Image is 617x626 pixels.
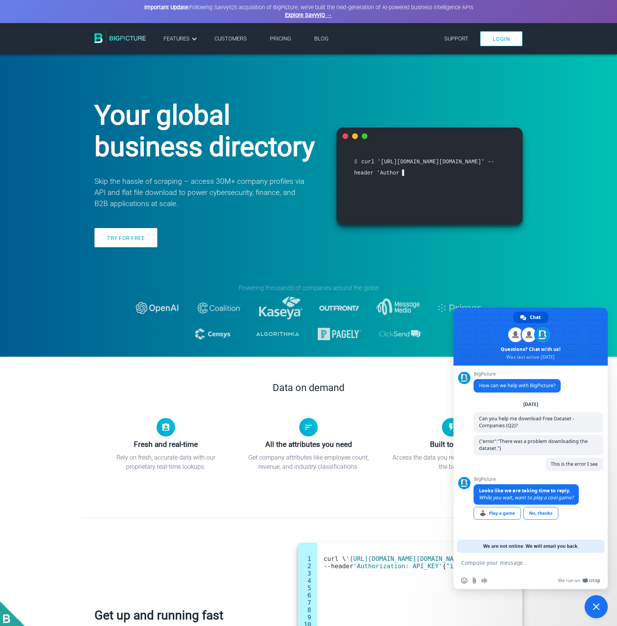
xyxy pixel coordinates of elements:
[461,577,467,584] span: Insert an emoji
[94,382,523,393] h2: Data on demand
[558,577,580,584] span: We run on
[3,614,10,623] img: BigPicture-logo-whitev2.png
[346,555,469,562] span: '[URL][DOMAIN_NAME][DOMAIN_NAME]'
[479,510,486,516] span: 🕹️
[389,440,513,449] h3: Built to scale
[197,302,241,314] img: logo-coalition-2.svg
[376,299,420,317] img: message-media.svg
[530,312,541,323] span: Chat
[479,415,574,429] span: Can you help me download Free Dataset - Companies (Q2)?
[94,30,146,46] img: BigPicture.io
[94,176,306,209] p: Skip the hassle of scraping – access 30M+ company profiles via API and flat file download to powe...
[379,330,423,338] img: logo-clicksend.svg
[104,453,228,472] p: Rely on fresh, accurate data with our proprietary real-time lookups.
[318,287,361,330] img: logo-outfront.svg
[585,595,608,618] div: Close chat
[461,559,583,566] textarea: Compose your message...
[474,371,561,377] span: BigPicture
[104,440,228,449] h3: Fresh and real-time
[94,228,157,247] a: Try for free
[259,297,302,319] img: logo-kaseya.svg
[94,608,271,623] h2: Get up and running fast
[246,440,371,449] h3: All the attributes you need
[354,156,505,178] span: curl '[URL][DOMAIN_NAME][DOMAIN_NAME]' --header 'Author
[164,34,199,44] a: Features
[481,577,487,584] span: Audio message
[474,507,521,520] div: Play a game
[194,327,238,341] img: logo-censys.svg
[438,304,481,312] img: logo-primer.svg
[513,312,548,323] div: Chat
[446,562,461,570] span: "id"
[353,562,442,570] span: 'Authorization: API_KEY'
[318,328,361,340] img: logo-pagely.svg
[589,577,600,584] span: Crisp
[558,577,600,584] a: We run onCrisp
[136,302,179,314] img: logo-openai.svg
[474,477,579,482] span: BigPicture
[256,332,299,336] img: logo-algorithmia.svg
[479,487,571,494] span: Looks like we are taking time to reply.
[523,402,538,407] div: [DATE]
[471,577,477,584] span: Send a file
[551,461,598,467] span: This is the error I see
[246,453,371,472] p: Get company attributes like employee count, revenue, and industry classifications.
[523,507,558,520] div: No, thanks
[479,382,555,389] span: How can we help with BigPicture?
[479,494,573,501] span: While you wait, want to play a cool game?
[389,453,513,472] p: Access the data you need, without breaking the bank.
[479,438,588,451] span: {"error":"There was a problem downloading the dataset."}
[483,540,578,553] span: We are not online. We will email you back.
[480,31,523,46] a: Login
[94,99,317,163] h1: Your global business directory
